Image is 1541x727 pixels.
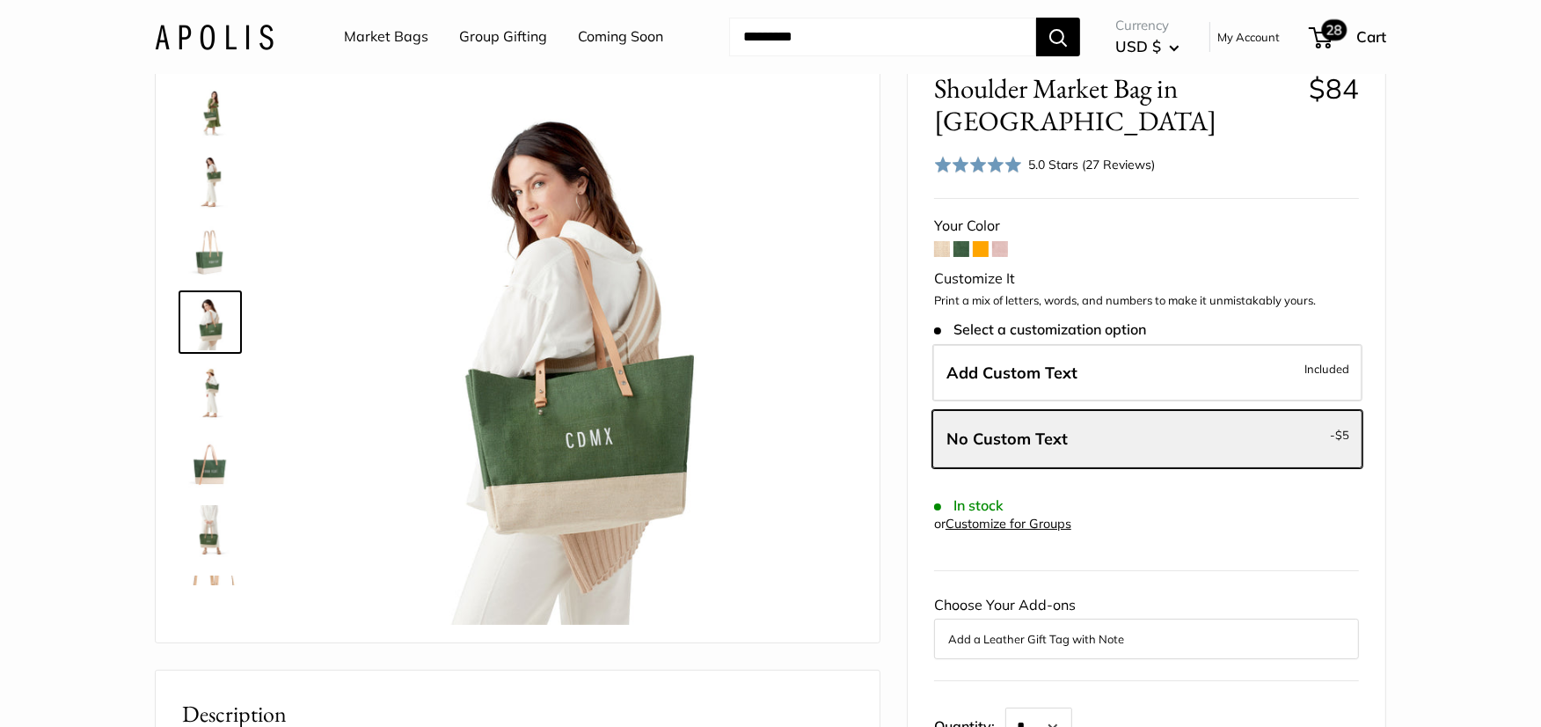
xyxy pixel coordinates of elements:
span: In stock [934,497,1004,514]
label: Leave Blank [932,410,1362,468]
a: Shoulder Market Bag in Field Green [179,79,242,143]
span: Cart [1356,27,1386,46]
div: or [934,512,1071,536]
div: Choose Your Add-ons [934,592,1359,659]
span: Included [1304,358,1349,379]
div: Customize It [934,266,1359,292]
a: 28 Cart [1311,23,1386,51]
button: Add a Leather Gift Tag with Note [948,628,1345,650]
img: Shoulder Market Bag in Field Green [182,435,238,491]
a: Market Bags [344,24,428,50]
a: Customize for Groups [946,516,1071,532]
span: $84 [1309,71,1359,106]
div: 5.0 Stars (27 Reviews) [1029,155,1156,174]
a: Shoulder Market Bag in Field Green [179,431,242,495]
span: 28 [1322,19,1347,40]
a: Group Gifting [459,24,547,50]
span: No Custom Text [946,429,1068,449]
a: My Account [1217,26,1280,48]
a: Shoulder Market Bag in Field Green [179,572,242,635]
input: Search... [729,18,1036,56]
a: Shoulder Market Bag in Field Green [179,361,242,424]
span: - [1330,424,1349,445]
img: Shoulder Market Bag in Field Green [182,83,238,139]
a: Shoulder Market Bag in Field Green [179,290,242,354]
div: 5.0 Stars (27 Reviews) [934,151,1156,177]
span: USD $ [1115,37,1161,55]
button: USD $ [1115,33,1179,61]
div: Your Color [934,213,1359,239]
img: Shoulder Market Bag in Field Green [182,505,238,562]
img: Shoulder Market Bag in Field Green [182,576,238,632]
img: Shoulder Market Bag in Field Green [182,224,238,280]
span: Currency [1115,13,1179,38]
img: Shoulder Market Bag in Field Green [182,153,238,209]
button: Search [1036,18,1080,56]
span: Select a customization option [934,321,1146,338]
p: Print a mix of letters, words, and numbers to make it unmistakably yours. [934,292,1359,310]
a: Shoulder Market Bag in Field Green [179,150,242,213]
img: Shoulder Market Bag in Field Green [182,294,238,350]
a: Coming Soon [578,24,663,50]
img: Apolis [155,24,274,49]
label: Add Custom Text [932,344,1362,402]
span: Add Custom Text [946,363,1077,383]
img: Shoulder Market Bag in Field Green [182,364,238,421]
a: Shoulder Market Bag in Field Green [179,220,242,283]
a: Shoulder Market Bag in Field Green [179,502,242,565]
img: Shoulder Market Bag in Field Green [296,68,853,625]
span: Shoulder Market Bag in [GEOGRAPHIC_DATA] [934,72,1296,137]
span: $5 [1335,428,1349,442]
